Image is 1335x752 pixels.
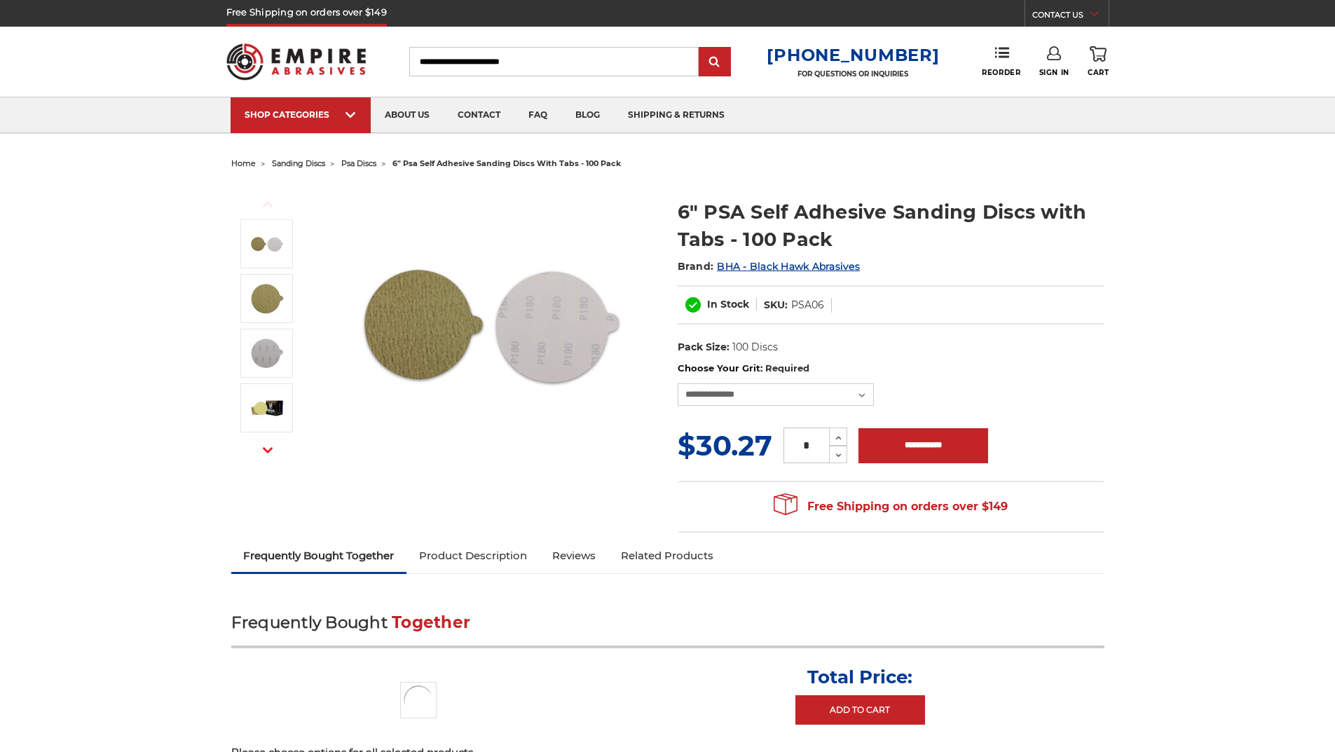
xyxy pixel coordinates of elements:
img: 6 inch psa sanding disc [400,682,437,718]
a: blog [561,97,614,133]
a: Related Products [608,540,726,571]
a: Product Description [406,540,540,571]
span: Cart [1088,68,1109,77]
a: about us [371,97,444,133]
a: Add to Cart [795,695,925,725]
button: Next [251,435,285,465]
a: psa discs [341,158,376,168]
dd: 100 Discs [732,340,778,355]
span: $30.27 [678,428,772,463]
a: Reorder [982,46,1020,76]
span: Frequently Bought [231,613,388,632]
img: 6" sticky back sanding disc [249,281,285,316]
a: Reviews [540,540,608,571]
label: Choose Your Grit: [678,362,1104,376]
button: Previous [251,189,285,219]
a: faq [514,97,561,133]
img: 6 inch sticky back disc with tab [249,390,285,425]
small: Required [765,362,809,374]
img: Empire Abrasives [226,34,367,89]
dt: SKU: [764,298,788,313]
span: Sign In [1039,68,1069,77]
img: 6 inch psa sanding disc [249,226,285,261]
span: 6" psa self adhesive sanding discs with tabs - 100 pack [392,158,621,168]
a: contact [444,97,514,133]
a: Cart [1088,46,1109,77]
img: 6 inch psa sanding disc [351,184,631,464]
a: CONTACT US [1032,7,1109,27]
div: SHOP CATEGORIES [245,109,357,120]
img: 6" pressure sensitive adhesive sanding disc [249,336,285,371]
a: home [231,158,256,168]
p: Total Price: [807,666,912,688]
input: Submit [701,48,729,76]
p: FOR QUESTIONS OR INQUIRIES [767,69,939,78]
a: Frequently Bought Together [231,540,407,571]
span: In Stock [707,298,749,310]
a: shipping & returns [614,97,739,133]
span: Together [392,613,470,632]
span: Brand: [678,260,714,273]
dt: Pack Size: [678,340,730,355]
span: Free Shipping on orders over $149 [774,493,1008,521]
dd: PSA06 [791,298,824,313]
a: [PHONE_NUMBER] [767,45,939,65]
span: Reorder [982,68,1020,77]
a: BHA - Black Hawk Abrasives [717,260,860,273]
h1: 6" PSA Self Adhesive Sanding Discs with Tabs - 100 Pack [678,198,1104,253]
a: sanding discs [272,158,325,168]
